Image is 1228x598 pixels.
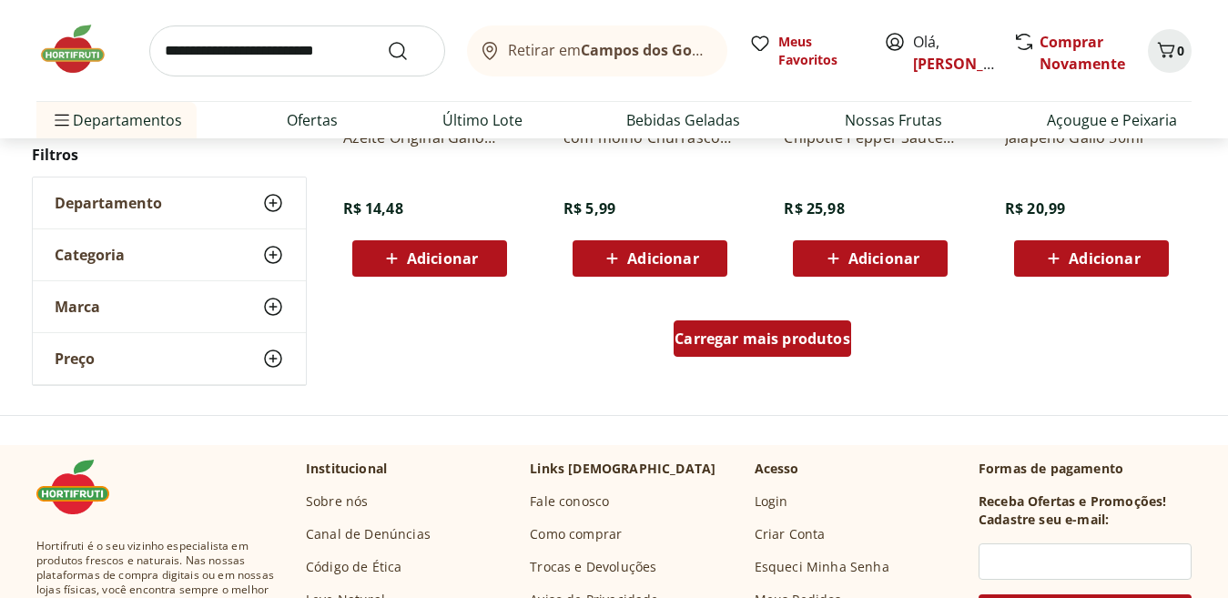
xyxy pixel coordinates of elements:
[33,229,306,280] button: Categoria
[55,350,95,368] span: Preço
[33,281,306,332] button: Marca
[306,525,431,543] a: Canal de Denúncias
[51,98,73,142] button: Menu
[55,246,125,264] span: Categoria
[1005,198,1065,218] span: R$ 20,99
[573,240,727,277] button: Adicionar
[1047,109,1177,131] a: Açougue e Peixaria
[845,109,942,131] a: Nossas Frutas
[352,240,507,277] button: Adicionar
[530,460,715,478] p: Links [DEMOGRAPHIC_DATA]
[979,460,1192,478] p: Formas de pagamento
[755,492,788,511] a: Login
[407,251,478,266] span: Adicionar
[387,40,431,62] button: Submit Search
[442,109,523,131] a: Último Lote
[755,460,799,478] p: Acesso
[778,33,862,69] span: Meus Favoritos
[306,492,368,511] a: Sobre nós
[913,54,1031,74] a: [PERSON_NAME]
[55,298,100,316] span: Marca
[33,333,306,384] button: Preço
[51,98,182,142] span: Departamentos
[508,42,709,58] span: Retirar em
[149,25,445,76] input: search
[530,492,609,511] a: Fale conosco
[343,198,403,218] span: R$ 14,48
[913,31,994,75] span: Olá,
[306,460,387,478] p: Institucional
[674,320,851,364] a: Carregar mais produtos
[563,198,615,218] span: R$ 5,99
[36,22,127,76] img: Hortifruti
[979,511,1109,529] h3: Cadastre seu e-mail:
[1148,29,1192,73] button: Carrinho
[530,525,622,543] a: Como comprar
[1177,42,1184,59] span: 0
[626,109,740,131] a: Bebidas Geladas
[848,251,919,266] span: Adicionar
[627,251,698,266] span: Adicionar
[287,109,338,131] a: Ofertas
[755,558,889,576] a: Esqueci Minha Senha
[749,33,862,69] a: Meus Favoritos
[467,25,727,76] button: Retirar emCampos dos Goytacazes/[GEOGRAPHIC_DATA]
[784,198,844,218] span: R$ 25,98
[306,558,401,576] a: Código de Ética
[1069,251,1140,266] span: Adicionar
[793,240,948,277] button: Adicionar
[675,331,850,346] span: Carregar mais produtos
[33,177,306,228] button: Departamento
[979,492,1166,511] h3: Receba Ofertas e Promoções!
[32,137,307,173] h2: Filtros
[530,558,656,576] a: Trocas e Devoluções
[1014,240,1169,277] button: Adicionar
[55,194,162,212] span: Departamento
[581,40,911,60] b: Campos dos Goytacazes/[GEOGRAPHIC_DATA]
[755,525,826,543] a: Criar Conta
[36,460,127,514] img: Hortifruti
[1040,32,1125,74] a: Comprar Novamente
